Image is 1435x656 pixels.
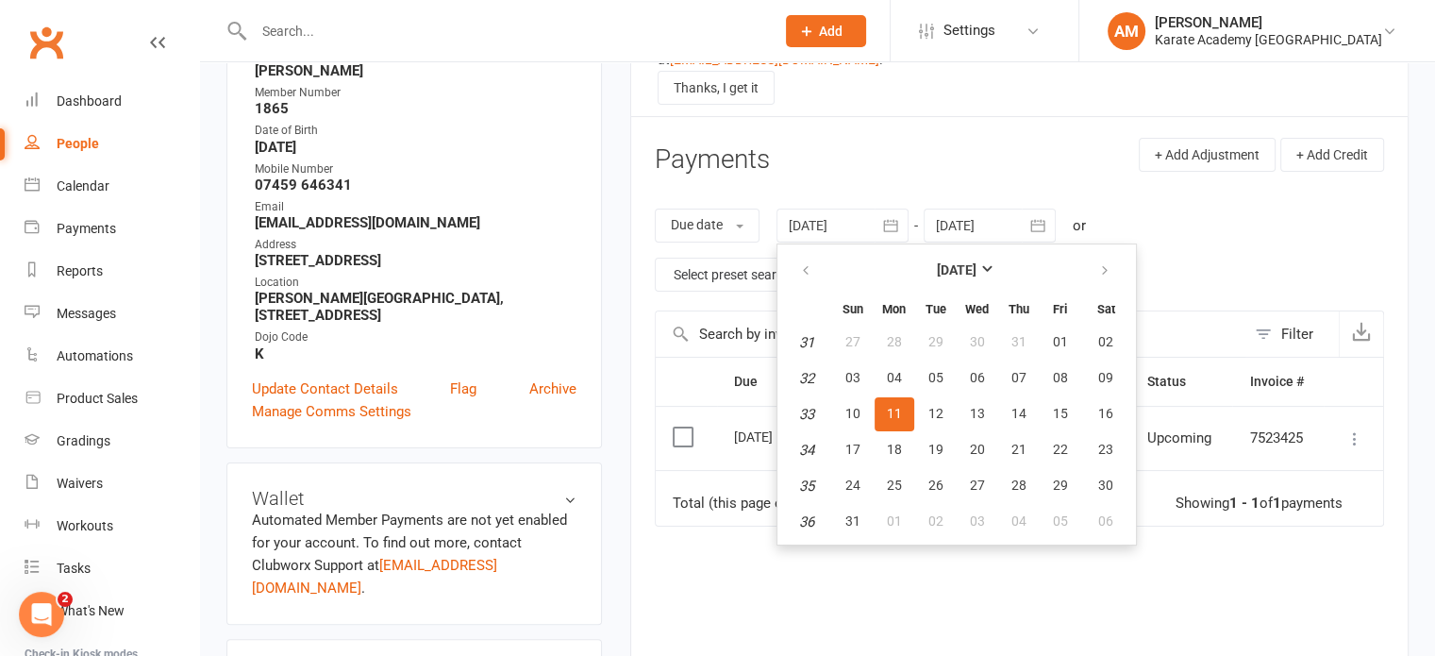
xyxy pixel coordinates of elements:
em: 34 [799,442,814,459]
h3: Wallet [252,488,576,509]
small: Friday [1053,302,1067,316]
button: 19 [916,433,956,467]
a: Payments [25,208,199,250]
button: 12 [916,397,956,431]
a: Clubworx [23,19,70,66]
button: 29 [916,326,956,360]
small: Saturday [1097,302,1115,316]
span: 19 [928,442,943,457]
span: 01 [887,513,902,529]
em: 32 [799,370,814,387]
strong: [DATE] [255,139,576,156]
small: Wednesday [965,302,989,316]
span: 27 [845,334,860,349]
a: Workouts [25,505,199,547]
button: 23 [1082,433,1130,467]
span: 04 [887,370,902,385]
span: 29 [1053,478,1068,493]
button: 15 [1041,397,1080,431]
button: 18 [875,433,914,467]
span: 09 [1098,370,1113,385]
span: 10 [845,406,860,421]
span: 17 [845,442,860,457]
div: Dashboard [57,93,122,109]
span: 03 [845,370,860,385]
a: [EMAIL_ADDRESS][DOMAIN_NAME] [252,557,497,597]
span: 2 [58,592,73,607]
div: Email [255,198,576,216]
button: 08 [1041,362,1080,395]
span: 04 [1011,513,1026,529]
a: Waivers [25,463,199,505]
button: 30 [1082,469,1130,503]
div: AM [1108,12,1145,50]
span: 12 [928,406,943,421]
div: [PERSON_NAME] [1155,14,1382,31]
div: Showing of payments [1176,496,1343,512]
button: 05 [1041,505,1080,539]
a: Tasks [25,547,199,590]
a: Product Sales [25,378,199,420]
h3: Payments [655,145,770,175]
button: Thanks, I get it [658,71,775,105]
strong: [DATE] [937,262,976,278]
span: Settings [943,9,995,52]
span: 06 [1098,513,1113,529]
button: 01 [875,505,914,539]
span: 01 [1053,334,1068,349]
button: 04 [999,505,1039,539]
button: 02 [1082,326,1130,360]
span: 28 [1011,478,1026,493]
div: Dojo Code [255,328,576,346]
span: 24 [845,478,860,493]
button: 06 [1082,505,1130,539]
strong: K [255,345,576,362]
strong: 07459 646341 [255,177,576,193]
td: 7523425 [1232,406,1324,470]
span: 08 [1053,370,1068,385]
div: Waivers [57,476,103,491]
a: People [25,123,199,165]
a: Calendar [25,165,199,208]
button: 16 [1082,397,1130,431]
button: 27 [833,326,873,360]
button: 28 [999,469,1039,503]
span: 22 [1053,442,1068,457]
button: 11 [875,397,914,431]
span: 30 [1098,478,1113,493]
span: 31 [1011,334,1026,349]
a: Automations [25,335,199,378]
button: Due date [655,209,759,243]
span: 25 [887,478,902,493]
strong: [PERSON_NAME][GEOGRAPHIC_DATA], [STREET_ADDRESS] [255,290,576,324]
strong: 1865 [255,100,576,117]
em: 36 [799,513,814,530]
button: 31 [833,505,873,539]
a: Gradings [25,420,199,463]
button: 28 [875,326,914,360]
span: 05 [1053,513,1068,529]
span: 07 [1011,370,1026,385]
span: 29 [928,334,943,349]
button: 09 [1082,362,1130,395]
div: Location [255,274,576,292]
div: People [57,136,99,151]
a: Update Contact Details [252,378,398,400]
div: Karate Academy [GEOGRAPHIC_DATA] [1155,31,1382,48]
span: 18 [887,442,902,457]
span: 20 [970,442,985,457]
a: Flag [450,378,476,400]
button: 07 [999,362,1039,395]
span: 03 [970,513,985,529]
small: Sunday [843,302,863,316]
span: 21 [1011,442,1026,457]
div: Tasks [57,561,91,576]
span: Upcoming [1147,429,1211,446]
em: 33 [799,406,814,423]
span: 13 [970,406,985,421]
button: + Add Credit [1280,138,1384,172]
div: Gradings [57,433,110,448]
button: 22 [1041,433,1080,467]
button: 21 [999,433,1039,467]
em: 35 [799,478,814,495]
